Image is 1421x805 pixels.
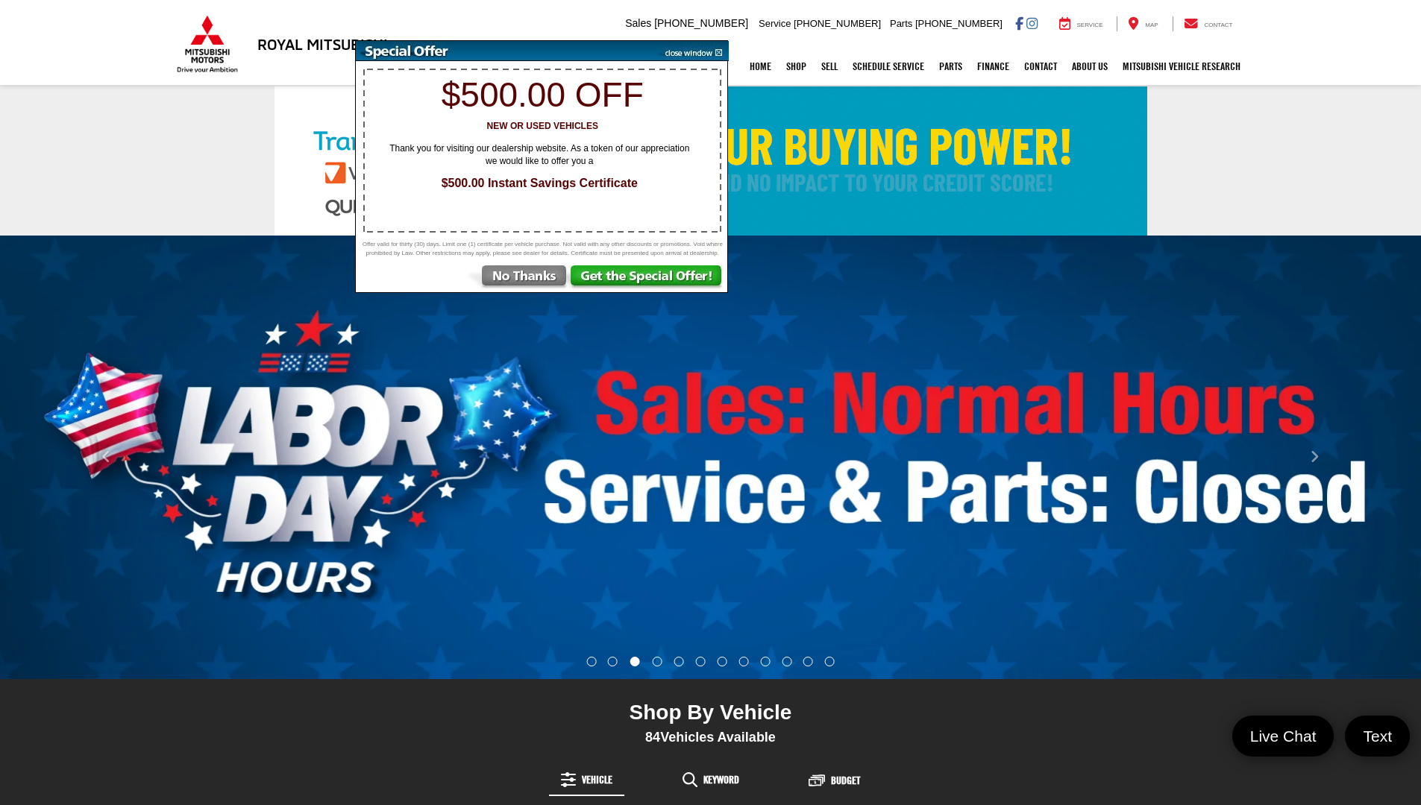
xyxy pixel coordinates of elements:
[1232,716,1334,757] a: Live Chat
[625,17,651,29] span: Sales
[779,48,814,85] a: Shop
[794,18,881,29] span: [PHONE_NUMBER]
[915,18,1003,29] span: [PHONE_NUMBER]
[1208,265,1421,649] button: Click to view next picture.
[674,657,684,666] li: Go to slide number 5.
[803,657,813,666] li: Go to slide number 11.
[831,775,860,786] span: Budget
[738,657,748,666] li: Go to slide number 8.
[174,15,241,73] img: Mitsubishi
[586,657,596,666] li: Go to slide number 1.
[360,240,725,258] span: Offer valid for thirty (30) days. Limit one (1) certificate per vehicle purchase. Not valid with ...
[1145,22,1158,28] span: Map
[696,657,706,666] li: Go to slide number 6.
[653,657,662,666] li: Go to slide number 4.
[364,76,721,114] h1: $500.00 off
[759,18,791,29] span: Service
[452,729,970,745] div: Vehicles Available
[364,121,721,131] h3: New or Used Vehicles
[845,48,932,85] a: Schedule Service: Opens in a new tab
[1115,48,1248,85] a: Mitsubishi Vehicle Research
[356,41,654,61] img: Special Offer
[1048,16,1114,31] a: Service
[1173,16,1244,31] a: Contact
[742,48,779,85] a: Home
[582,774,612,785] span: Vehicle
[760,657,770,666] li: Go to slide number 9.
[257,36,388,52] h3: Royal Mitsubishi
[653,41,729,61] img: close window
[379,142,700,168] span: Thank you for visiting our dealership website. As a token of our appreciation we would like to of...
[608,657,618,666] li: Go to slide number 2.
[569,265,727,292] img: Get the Special Offer
[782,657,791,666] li: Go to slide number 10.
[645,730,660,745] span: 84
[970,48,1017,85] a: Finance
[371,175,707,192] span: $500.00 Instant Savings Certificate
[1117,16,1169,31] a: Map
[1064,48,1115,85] a: About Us
[1345,716,1410,757] a: Text
[1243,726,1324,746] span: Live Chat
[932,48,970,85] a: Parts: Opens in a new tab
[814,48,845,85] a: Sell
[1017,48,1064,85] a: Contact
[630,657,640,666] li: Go to slide number 3.
[1355,726,1399,746] span: Text
[717,657,727,666] li: Go to slide number 7.
[275,86,1147,236] img: Check Your Buying Power
[1026,17,1038,29] a: Instagram: Click to visit our Instagram page
[1077,22,1103,28] span: Service
[825,657,835,666] li: Go to slide number 12.
[1204,22,1232,28] span: Contact
[703,774,739,785] span: Keyword
[890,18,912,29] span: Parts
[1015,17,1023,29] a: Facebook: Click to visit our Facebook page
[452,700,970,729] div: Shop By Vehicle
[465,265,569,292] img: No Thanks, Continue to Website
[654,17,748,29] span: [PHONE_NUMBER]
